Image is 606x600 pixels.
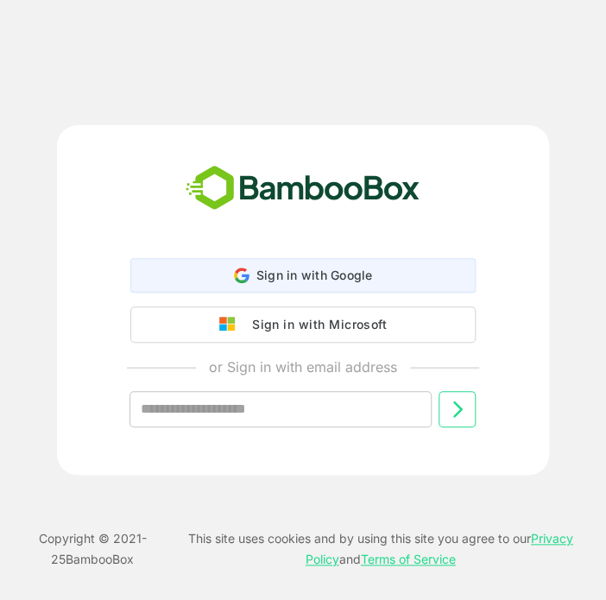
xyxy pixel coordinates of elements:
img: google [219,317,243,332]
p: Copyright © 2021- 25 BambooBox [17,528,167,570]
p: This site uses cookies and by using this site you agree to our and [167,528,592,570]
img: bamboobox [176,160,429,217]
span: Sign in with Google [256,268,373,282]
div: Sign in with Google [130,258,476,293]
a: Terms of Service [361,552,456,566]
div: Sign in with Microsoft [243,313,387,336]
p: or Sign in with email address [209,357,397,377]
button: Sign in with Microsoft [130,306,476,343]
